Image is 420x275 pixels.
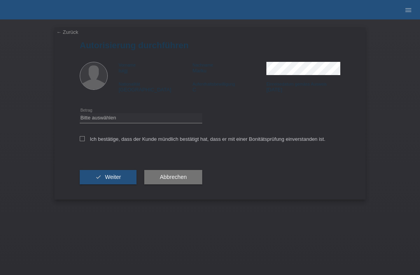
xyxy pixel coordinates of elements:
[56,29,78,35] a: ← Zurück
[119,63,136,67] span: Vorname
[404,6,412,14] i: menu
[80,136,325,142] label: Ich bestätige, dass der Kunde mündlich bestätigt hat, dass er mit einer Bonitätsprüfung einversta...
[144,170,202,185] button: Abbrechen
[119,62,192,74] div: luigj
[266,81,340,93] div: [DATE]
[192,82,235,86] span: Aufenthaltsbewilligung
[105,174,121,180] span: Weiter
[119,81,192,93] div: [GEOGRAPHIC_DATA]
[160,174,187,180] span: Abbrechen
[266,82,327,86] span: Einreisedatum gemäss Ausweis
[95,174,101,180] i: check
[192,81,266,93] div: C
[80,40,340,50] h1: Autorisierung durchführen
[192,63,213,67] span: Nachname
[401,7,416,12] a: menu
[119,82,140,86] span: Nationalität
[80,170,136,185] button: check Weiter
[192,62,266,74] div: Marku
